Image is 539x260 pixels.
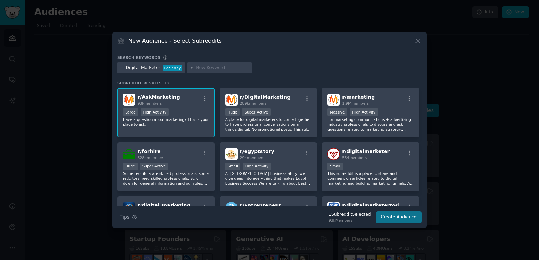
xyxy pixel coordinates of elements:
div: Small [225,163,240,170]
span: r/ digital_marketing [138,203,190,208]
img: digital_marketing [123,202,135,214]
p: For marketing communications + advertising industry professionals to discuss and ask questions re... [327,117,414,132]
p: Have a question about marketing? This is your place to ask. [123,117,209,127]
div: High Activity [141,108,169,116]
span: Subreddit Results [117,81,162,85]
span: r/ marketing [342,94,375,100]
img: AskMarketing [123,94,135,106]
div: Huge [123,163,138,170]
p: Some redditors are skilled professionals, some redditors need skilled professionals. Scroll down ... [123,171,209,186]
div: 93k Members [328,218,371,223]
img: DigitalMarketing [225,94,238,106]
button: Create Audience [376,211,422,223]
img: forhire [123,148,135,160]
div: Digital Marketer [126,65,160,71]
span: 528k members [138,156,164,160]
div: Huge [225,108,240,116]
div: Super Active [242,108,271,116]
span: r/ DigitalMarketing [240,94,291,100]
p: This subreddit is a place to share and comment on articles related to digital marketing and build... [327,171,414,186]
img: digitalmarketertoday [327,202,340,214]
p: At [GEOGRAPHIC_DATA] Business Story, we dive deep into everything that makes Egypt Business Succe... [225,171,312,186]
img: egyptstory [225,148,238,160]
span: r/ AskMarketing [138,94,180,100]
div: High Activity [243,163,271,170]
div: Super Active [140,163,168,170]
span: r/ digitalmarketertoday [342,203,405,208]
span: Tips [120,213,129,221]
span: r/ digitalmarketer [342,149,390,154]
span: 1.9M members [342,101,369,105]
span: 289k members [240,101,267,105]
div: 1 Subreddit Selected [328,212,371,218]
div: High Activity [350,108,378,116]
span: r/ Entrepreneur [240,203,281,208]
span: 554 members [342,156,367,160]
img: Entrepreneur [225,202,238,214]
div: Massive [327,108,347,116]
p: A place for digital marketers to come together to have professional conversations on all things d... [225,117,312,132]
button: Tips [117,211,139,223]
img: digitalmarketer [327,148,340,160]
h3: Search keywords [117,55,160,60]
h3: New Audience - Select Subreddits [128,37,222,45]
span: r/ forhire [138,149,161,154]
div: 127 / day [163,65,182,71]
div: Large [123,108,138,116]
span: 18 [164,81,169,85]
img: marketing [327,94,340,106]
span: 294 members [240,156,265,160]
span: 93k members [138,101,162,105]
div: Small [327,163,342,170]
span: r/ egyptstory [240,149,274,154]
input: New Keyword [196,65,249,71]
